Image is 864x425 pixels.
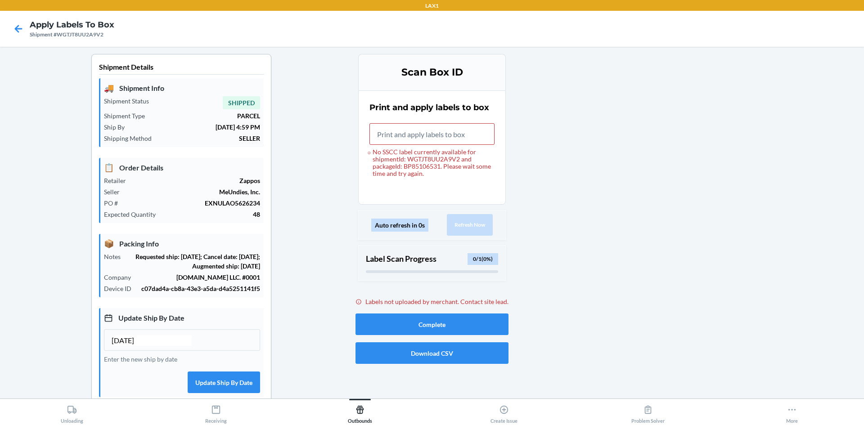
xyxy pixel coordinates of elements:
span: 🚚 [104,82,114,94]
p: Shipment Type [104,111,152,121]
div: More [786,401,798,424]
p: [DOMAIN_NAME] LLC. #0001 [138,273,260,282]
button: More [720,399,864,424]
button: Complete [355,313,508,335]
p: Company [104,273,138,282]
p: Enter the new ship by date [104,354,260,364]
div: Auto refresh in 0s [371,219,428,232]
button: Download CSV [355,342,508,364]
p: Notes [104,252,128,261]
span: 📦 [104,237,114,250]
div: Outbounds [348,401,372,424]
p: 48 [163,210,260,219]
h4: Apply Labels to Box [30,19,114,31]
div: Unloading [61,401,83,424]
p: Zappos [133,176,260,185]
p: PO # [104,198,125,208]
div: Create Issue [490,401,517,424]
p: Expected Quantity [104,210,163,219]
p: Label Scan Progress [366,253,436,265]
div: Problem Solver [631,401,665,424]
div: No SSCC label currently available for shipmentId: WGTJT8UU2A9V2 and packageId: BP85106531. Please... [369,148,495,177]
button: Refresh Now [447,214,493,236]
p: [DATE] 4:59 PM [132,122,260,132]
p: Ship By [104,122,132,132]
button: Update Ship By Date [188,371,260,393]
p: Order Details [104,161,260,174]
p: Update Ship By Date [104,312,260,324]
input: No SSCC label currently available for shipmentId: WGTJT8UU2A9V2 and packageId: BP85106531. Please... [369,123,495,145]
h3: Scan Box ID [369,65,495,80]
p: PARCEL [152,111,260,121]
p: Seller [104,187,127,197]
p: LAX1 [425,2,439,10]
button: Receiving [144,399,288,424]
p: Retailer [104,176,133,185]
p: Device ID [104,284,139,293]
div: Shipment #WGTJT8UU2A9V2 [30,31,114,39]
p: MeUndies, Inc. [127,187,260,197]
span: Labels not uploaded by merchant. Contact site lead. [365,297,508,306]
p: Shipping Method [104,134,159,143]
button: Outbounds [288,399,432,424]
button: Problem Solver [576,399,720,424]
div: Receiving [205,401,227,424]
input: MM/DD/YYYY [112,335,192,346]
span: SHIPPED [223,96,260,109]
p: Shipment Details [99,62,264,75]
p: Shipment Status [104,96,156,106]
p: EXNULAO5626234 [125,198,260,208]
button: Create Issue [432,399,576,424]
div: 0 / 1 ( 0 %) [468,253,498,265]
span: 📋 [104,161,114,174]
p: Packing Info [104,237,260,250]
h2: Print and apply labels to box [369,102,489,113]
p: Requested ship: [DATE]; Cancel date: [DATE]; Augmented ship: [DATE] [128,252,260,271]
p: c07dad4a-cb8a-43e3-a5da-d4a5251141f5 [139,284,260,293]
p: SELLER [159,134,260,143]
p: Shipment Info [104,82,260,94]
